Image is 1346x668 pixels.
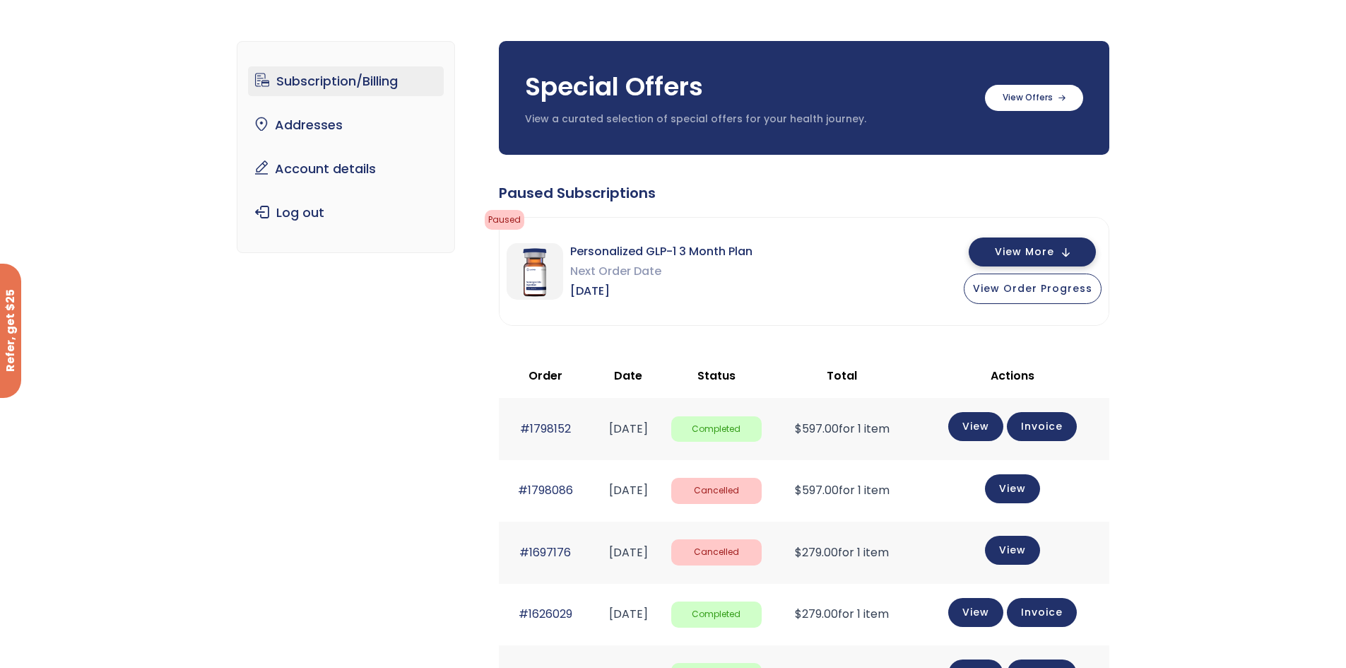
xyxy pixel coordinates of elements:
[1007,598,1077,627] a: Invoice
[985,536,1040,565] a: View
[671,416,762,443] span: Completed
[671,539,762,566] span: Cancelled
[525,69,971,105] h3: Special Offers
[248,110,444,140] a: Addresses
[570,281,752,301] span: [DATE]
[991,368,1034,384] span: Actions
[248,198,444,228] a: Log out
[985,474,1040,503] a: View
[769,398,916,459] td: for 1 item
[769,584,916,645] td: for 1 item
[697,368,736,384] span: Status
[769,522,916,583] td: for 1 item
[948,598,1003,627] a: View
[795,421,839,437] span: 597.00
[529,368,562,384] span: Order
[795,482,839,498] span: 597.00
[499,183,1109,203] div: Paused Subscriptions
[520,421,571,437] a: #1798152
[519,544,571,561] a: #1697176
[518,482,573,498] a: #1798086
[795,544,838,561] span: 279.00
[609,482,648,498] time: [DATE]
[671,602,762,628] span: Completed
[609,606,648,622] time: [DATE]
[671,478,762,504] span: Cancelled
[570,262,752,281] span: Next Order Date
[827,368,857,384] span: Total
[964,274,1102,304] button: View Order Progress
[769,460,916,522] td: for 1 item
[969,238,1096,266] button: View More
[948,412,1003,441] a: View
[795,482,802,498] span: $
[248,66,444,96] a: Subscription/Billing
[795,421,802,437] span: $
[237,41,455,253] nav: Account pages
[614,368,642,384] span: Date
[795,544,802,561] span: $
[248,154,444,184] a: Account details
[795,606,802,622] span: $
[795,606,838,622] span: 279.00
[995,247,1054,257] span: View More
[519,606,572,622] a: #1626029
[609,544,648,561] time: [DATE]
[485,210,524,230] span: Paused
[525,112,971,127] p: View a curated selection of special offers for your health journey.
[973,281,1092,295] span: View Order Progress
[609,421,648,437] time: [DATE]
[1007,412,1077,441] a: Invoice
[570,242,752,262] span: Personalized GLP-1 3 Month Plan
